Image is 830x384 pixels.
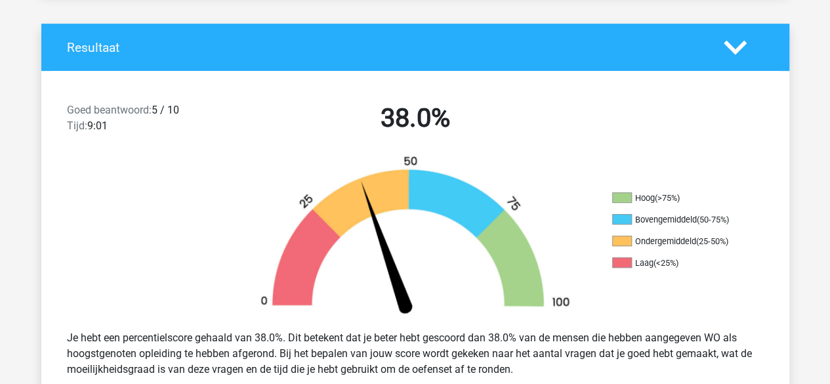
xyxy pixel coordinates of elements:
[57,325,774,383] div: Je hebt een percentielscore gehaald van 38.0%. Dit betekent dat je beter hebt gescoord dan 38.0% ...
[67,119,87,132] span: Tijd:
[238,155,592,320] img: 38.c81ac9a22bb6.png
[612,236,743,247] li: Ondergemiddeld
[697,215,729,224] div: (50-75%)
[67,104,152,116] span: Goed beantwoord:
[612,257,743,269] li: Laag
[612,214,743,226] li: Bovengemiddeld
[696,236,728,246] div: (25-50%)
[57,102,236,139] div: 5 / 10 9:01
[246,102,585,134] h2: 38.0%
[612,192,743,204] li: Hoog
[67,40,704,55] h4: Resultaat
[654,258,678,268] div: (<25%)
[655,193,680,203] div: (>75%)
